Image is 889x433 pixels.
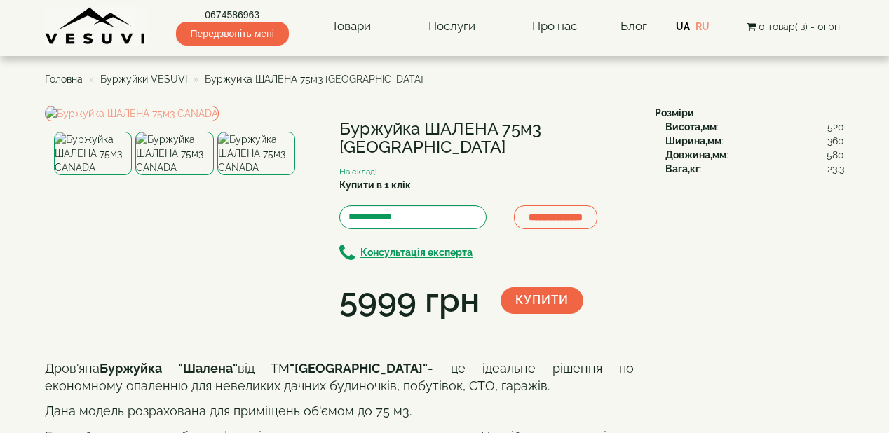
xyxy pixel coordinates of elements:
[205,74,423,85] span: Буржуйка ШАЛЕНА 75м3 [GEOGRAPHIC_DATA]
[759,21,840,32] span: 0 товар(ів) - 0грн
[827,120,844,134] span: 520
[217,132,295,175] img: Буржуйка ШАЛЕНА 75м3 CANADA
[318,11,385,43] a: Товари
[676,21,690,32] a: UA
[665,121,717,132] b: Висота,мм
[45,74,83,85] a: Головна
[45,106,219,121] img: Буржуйка ШАЛЕНА 75м3 CANADA
[339,167,377,177] small: На складі
[360,247,473,259] b: Консультація експерта
[620,19,647,33] a: Блог
[655,107,694,118] b: Розміри
[665,135,721,146] b: Ширина,мм
[45,359,634,395] p: Дров'яна від ТМ - це ідеальне рішення по економному опаленню для невеликих дачних будиночків, поб...
[665,120,844,134] div: :
[665,162,844,176] div: :
[45,7,147,46] img: content
[100,361,238,376] b: Буржуйка "Шалена"
[501,287,583,314] button: Купити
[100,74,187,85] a: Буржуйки VESUVI
[518,11,591,43] a: Про нас
[176,8,289,22] a: 0674586963
[827,134,844,148] span: 360
[339,277,480,324] div: 5999 грн
[827,148,844,162] span: 580
[695,21,710,32] a: RU
[135,132,213,175] img: Буржуйка ШАЛЕНА 75м3 CANADA
[54,132,132,175] img: Буржуйка ШАЛЕНА 75м3 CANADA
[339,178,411,192] label: Купити в 1 клік
[827,162,844,176] span: 23.3
[665,149,726,160] b: Довжина,мм
[665,148,844,162] div: :
[414,11,489,43] a: Послуги
[45,402,634,420] p: Дана модель розрахована для приміщень об'ємом до 75 м3.
[176,22,289,46] span: Передзвоніть мені
[742,19,844,34] button: 0 товар(ів) - 0грн
[665,163,700,174] b: Вага,кг
[339,120,634,157] h1: Буржуйка ШАЛЕНА 75м3 [GEOGRAPHIC_DATA]
[290,361,428,376] b: "[GEOGRAPHIC_DATA]"
[665,134,844,148] div: :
